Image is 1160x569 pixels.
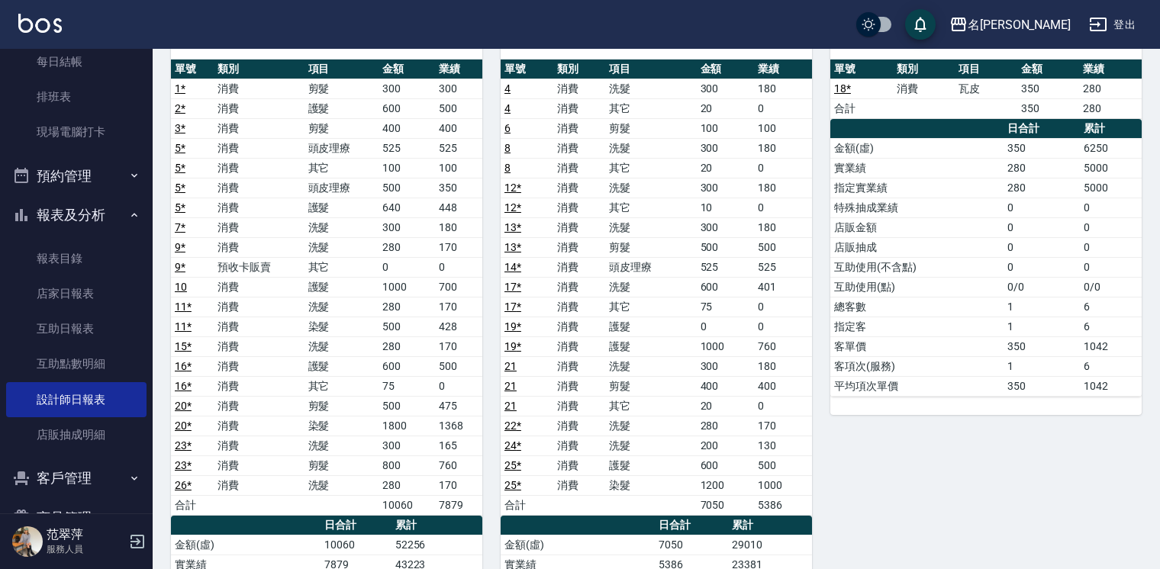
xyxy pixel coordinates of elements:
[214,158,304,178] td: 消費
[304,475,379,495] td: 洗髮
[504,162,511,174] a: 8
[1004,119,1080,139] th: 日合計
[754,59,812,79] th: 業績
[214,277,304,297] td: 消費
[304,317,379,336] td: 染髮
[435,178,482,198] td: 350
[697,416,755,436] td: 280
[214,317,304,336] td: 消費
[435,158,482,178] td: 100
[754,198,812,217] td: 0
[1080,138,1142,158] td: 6250
[321,516,391,535] th: 日合計
[605,158,696,178] td: 其它
[1017,79,1080,98] td: 350
[304,336,379,356] td: 洗髮
[754,396,812,416] td: 0
[830,336,1004,356] td: 客單價
[553,416,606,436] td: 消費
[435,475,482,495] td: 170
[304,217,379,237] td: 洗髮
[553,237,606,257] td: 消費
[955,59,1017,79] th: 項目
[1080,336,1142,356] td: 1042
[435,59,482,79] th: 業績
[379,138,435,158] td: 525
[697,356,755,376] td: 300
[697,217,755,237] td: 300
[754,356,812,376] td: 180
[605,455,696,475] td: 護髮
[435,79,482,98] td: 300
[214,257,304,277] td: 預收卡販賣
[830,158,1004,178] td: 實業績
[391,535,482,555] td: 52256
[214,416,304,436] td: 消費
[697,455,755,475] td: 600
[697,317,755,336] td: 0
[214,59,304,79] th: 類別
[553,376,606,396] td: 消費
[1004,376,1080,396] td: 350
[754,297,812,317] td: 0
[214,336,304,356] td: 消費
[553,198,606,217] td: 消費
[1004,158,1080,178] td: 280
[553,436,606,455] td: 消費
[214,118,304,138] td: 消費
[435,416,482,436] td: 1368
[830,237,1004,257] td: 店販抽成
[1004,317,1080,336] td: 1
[605,317,696,336] td: 護髮
[304,376,379,396] td: 其它
[697,178,755,198] td: 300
[830,257,1004,277] td: 互助使用(不含點)
[968,15,1071,34] div: 名[PERSON_NAME]
[379,495,435,515] td: 10060
[6,114,147,149] a: 現場電腦打卡
[1004,336,1080,356] td: 350
[728,516,812,535] th: 累計
[1080,158,1142,178] td: 5000
[1004,138,1080,158] td: 350
[605,59,696,79] th: 項目
[435,317,482,336] td: 428
[697,158,755,178] td: 20
[6,79,147,114] a: 排班表
[501,495,553,515] td: 合計
[1080,376,1142,396] td: 1042
[379,217,435,237] td: 300
[304,257,379,277] td: 其它
[553,79,606,98] td: 消費
[605,118,696,138] td: 剪髮
[435,98,482,118] td: 500
[304,79,379,98] td: 剪髮
[893,79,955,98] td: 消費
[1004,178,1080,198] td: 280
[943,9,1077,40] button: 名[PERSON_NAME]
[754,475,812,495] td: 1000
[605,98,696,118] td: 其它
[697,198,755,217] td: 10
[304,277,379,297] td: 護髮
[1004,297,1080,317] td: 1
[1083,11,1142,39] button: 登出
[435,118,482,138] td: 400
[1079,79,1142,98] td: 280
[754,237,812,257] td: 500
[754,416,812,436] td: 170
[6,458,147,498] button: 客戶管理
[1080,257,1142,277] td: 0
[553,475,606,495] td: 消費
[435,356,482,376] td: 500
[504,360,517,372] a: 21
[830,178,1004,198] td: 指定實業績
[504,142,511,154] a: 8
[18,14,62,33] img: Logo
[553,158,606,178] td: 消費
[304,118,379,138] td: 剪髮
[1080,297,1142,317] td: 6
[321,535,391,555] td: 10060
[553,317,606,336] td: 消費
[1080,317,1142,336] td: 6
